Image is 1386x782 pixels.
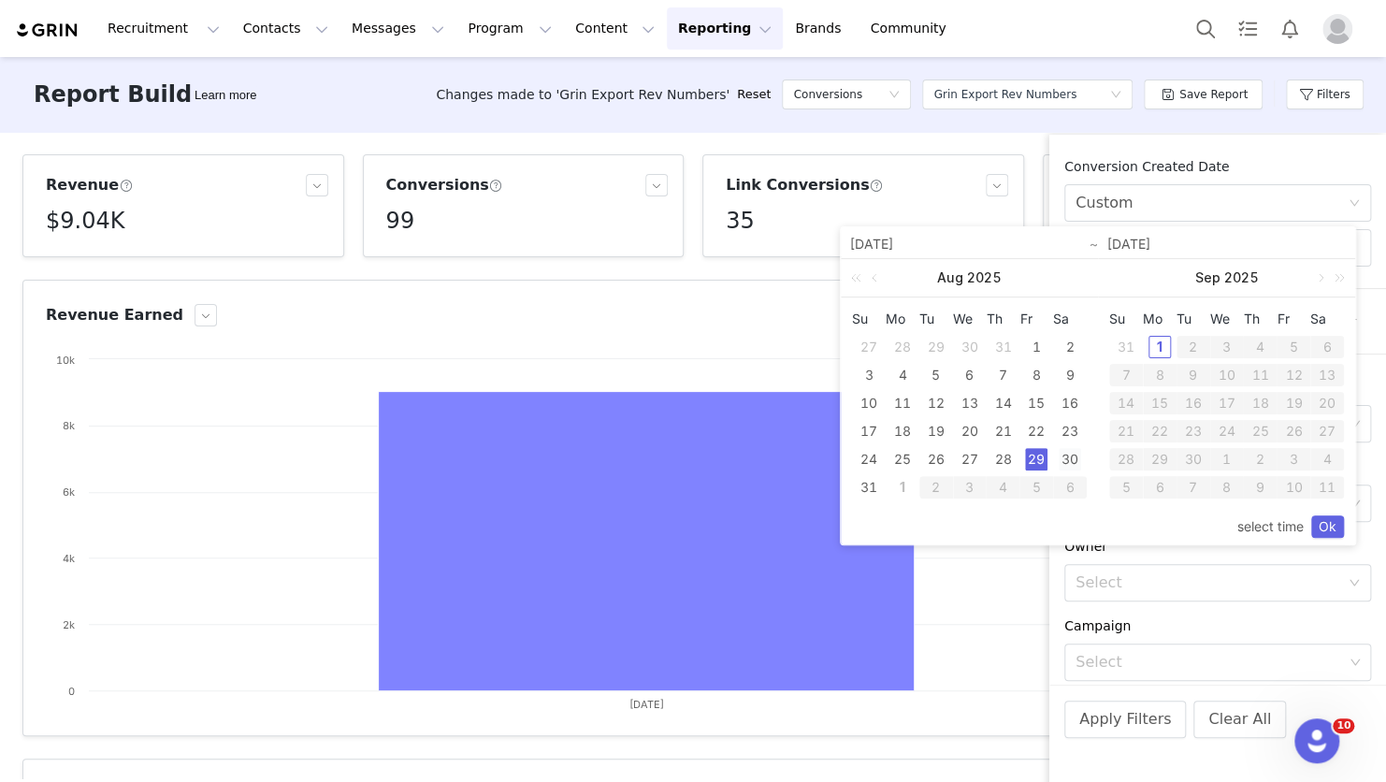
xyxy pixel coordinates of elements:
[852,305,886,333] th: Sun
[852,417,886,445] td: August 17, 2025
[886,361,919,389] td: August 4, 2025
[1148,336,1171,358] div: 1
[1210,473,1244,501] td: October 8, 2025
[919,476,953,499] div: 2
[1076,185,1133,221] div: Custom
[1053,305,1087,333] th: Sat
[46,174,133,196] h3: Revenue
[784,7,858,50] a: Brands
[965,259,1003,297] a: 2025
[46,204,124,238] h5: $9.04K
[886,311,919,327] span: Mo
[1193,259,1222,297] a: Sep
[1143,389,1177,417] td: September 15, 2025
[1109,389,1143,417] td: September 14, 2025
[1227,7,1268,50] a: Tasks
[859,7,966,50] a: Community
[1053,476,1087,499] div: 6
[1277,392,1310,414] div: 19
[1109,364,1143,386] div: 7
[858,336,880,358] div: 27
[1210,311,1244,327] span: We
[953,473,987,501] td: September 3, 2025
[953,476,987,499] div: 3
[1059,420,1081,442] div: 23
[1310,311,1344,327] span: Sa
[56,354,75,367] text: 10k
[935,259,965,297] a: Aug
[1310,333,1344,361] td: September 6, 2025
[1185,7,1226,50] button: Search
[919,445,953,473] td: August 26, 2025
[958,448,980,471] div: 27
[986,361,1019,389] td: August 7, 2025
[991,420,1014,442] div: 21
[1277,389,1310,417] td: September 19, 2025
[96,7,231,50] button: Recruitment
[886,389,919,417] td: August 11, 2025
[1243,476,1277,499] div: 9
[1019,417,1053,445] td: August 22, 2025
[1025,420,1047,442] div: 22
[1109,305,1143,333] th: Sun
[737,85,771,104] a: Reset
[986,417,1019,445] td: August 21, 2025
[886,417,919,445] td: August 18, 2025
[850,233,1089,255] input: Start date
[1177,311,1210,327] span: Tu
[1144,80,1263,109] button: Save Report
[1237,509,1304,544] a: select time
[1277,361,1310,389] td: September 12, 2025
[1064,159,1229,174] span: Conversion Created Date
[1210,305,1244,333] th: Wed
[1059,392,1081,414] div: 16
[858,392,880,414] div: 10
[15,22,80,39] img: grin logo
[1243,389,1277,417] td: September 18, 2025
[1025,364,1047,386] div: 8
[1269,7,1310,50] button: Notifications
[847,259,872,297] a: Last year (Control + left)
[991,392,1014,414] div: 14
[1333,718,1354,733] span: 10
[1115,336,1137,358] div: 31
[958,392,980,414] div: 13
[1143,364,1177,386] div: 8
[958,364,980,386] div: 6
[1350,657,1361,670] i: icon: down
[68,685,75,698] text: 0
[1019,361,1053,389] td: August 8, 2025
[1277,476,1310,499] div: 10
[888,89,900,102] i: icon: down
[852,311,886,327] span: Su
[46,304,183,326] h3: Revenue Earned
[1053,389,1087,417] td: August 16, 2025
[1143,305,1177,333] th: Mon
[1076,653,1343,672] div: Select
[1210,476,1244,499] div: 8
[1143,473,1177,501] td: October 6, 2025
[1311,259,1328,297] a: Next month (PageDown)
[1310,305,1344,333] th: Sat
[1277,448,1310,471] div: 3
[1243,473,1277,501] td: October 9, 2025
[1053,333,1087,361] td: August 2, 2025
[1143,311,1177,327] span: Mo
[1322,14,1352,44] img: placeholder-profile.jpg
[1210,392,1244,414] div: 17
[1059,336,1081,358] div: 2
[919,473,953,501] td: September 2, 2025
[1210,448,1244,471] div: 1
[1109,448,1143,471] div: 28
[1064,701,1186,738] button: Apply Filters
[726,174,884,196] h3: Link Conversions
[63,618,75,631] text: 2k
[1243,417,1277,445] td: September 25, 2025
[1177,392,1210,414] div: 16
[1177,361,1210,389] td: September 9, 2025
[886,305,919,333] th: Mon
[1349,197,1360,210] i: icon: down
[925,364,947,386] div: 5
[852,473,886,501] td: August 31, 2025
